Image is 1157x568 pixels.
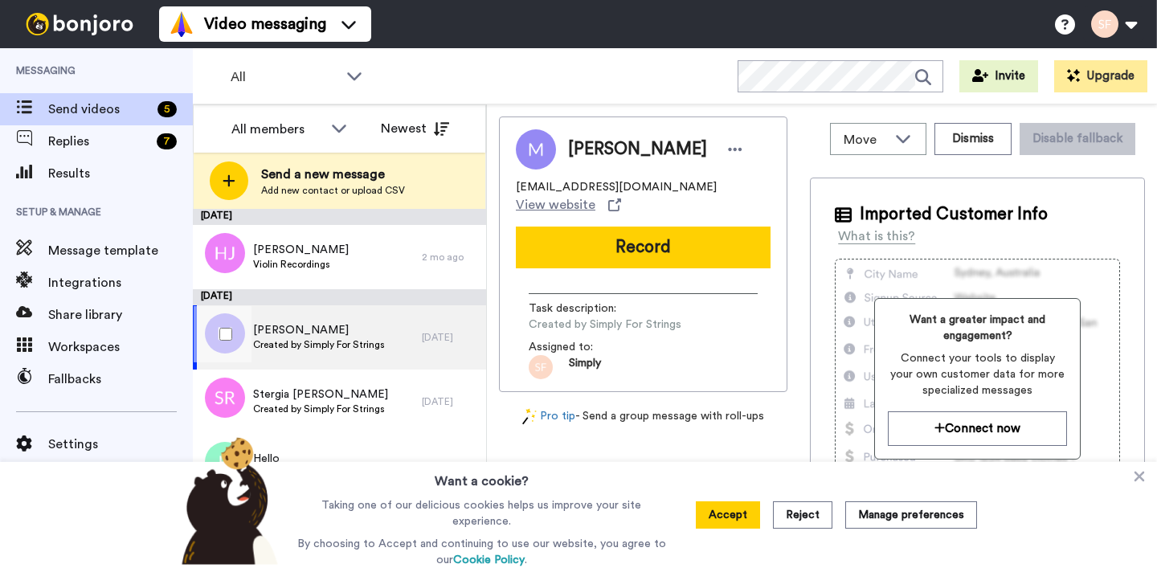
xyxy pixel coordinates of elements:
span: Connect your tools to display your own customer data for more specialized messages [888,350,1067,398]
img: bear-with-cookie.png [167,436,286,565]
span: Workspaces [48,337,193,357]
span: Results [48,164,193,183]
span: Assigned to: [529,339,641,355]
img: sr.png [205,378,245,418]
span: Send a new message [261,165,405,184]
div: 2 mo ago [422,251,478,264]
img: magic-wand.svg [522,408,537,425]
p: Taking one of our delicious cookies helps us improve your site experience. [293,497,670,529]
img: sf.png [529,355,553,379]
span: Simply [569,355,601,379]
div: [DATE] [193,289,486,305]
button: Upgrade [1054,60,1147,92]
span: Task description : [529,300,641,317]
span: [PERSON_NAME] [253,322,385,338]
span: Video messaging [204,13,326,35]
div: [DATE] [422,395,478,408]
span: View website [516,195,595,215]
a: Cookie Policy [453,554,525,566]
button: Reject [773,501,832,529]
a: Pro tip [522,408,575,425]
span: Share library [48,305,193,325]
span: Integrations [48,273,193,292]
button: Dismiss [934,123,1012,155]
span: Stergia [PERSON_NAME] [253,386,388,403]
h3: Want a cookie? [435,462,529,491]
span: Message template [48,241,193,260]
span: Fallbacks [48,370,193,389]
button: Manage preferences [845,501,977,529]
span: All [231,67,338,87]
span: [PERSON_NAME] [568,137,707,161]
img: Image of Matisse Williment [516,129,556,170]
img: vm-color.svg [169,11,194,37]
img: hj.png [205,233,245,273]
span: Move [844,130,887,149]
span: Want a greater impact and engagement? [888,312,1067,344]
span: [EMAIL_ADDRESS][DOMAIN_NAME] [516,179,717,195]
div: What is this? [838,227,915,246]
div: - Send a group message with roll-ups [499,408,787,425]
a: View website [516,195,621,215]
span: Send videos [48,100,151,119]
button: Accept [696,501,760,529]
span: Replies [48,132,150,151]
div: [DATE] [422,331,478,344]
button: Disable fallback [1020,123,1135,155]
span: Created by Simply For Strings [529,317,681,333]
p: By choosing to Accept and continuing to use our website, you agree to our . [293,536,670,568]
span: Add new contact or upload CSV [261,184,405,197]
span: Created by Simply For Strings [253,403,388,415]
div: All members [231,120,323,139]
button: Newest [369,112,461,145]
div: [DATE] [193,209,486,225]
span: Imported Customer Info [860,202,1048,227]
span: [PERSON_NAME] [253,242,349,258]
img: bj-logo-header-white.svg [19,13,140,35]
button: Connect now [888,411,1067,446]
div: [DATE] [422,460,478,472]
button: Invite [959,60,1038,92]
div: 5 [157,101,177,117]
span: Violin Recordings [253,258,349,271]
span: Settings [48,435,193,454]
button: Record [516,227,771,268]
span: Created by Simply For Strings [253,338,385,351]
span: Hello [253,451,385,467]
div: 7 [157,133,177,149]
